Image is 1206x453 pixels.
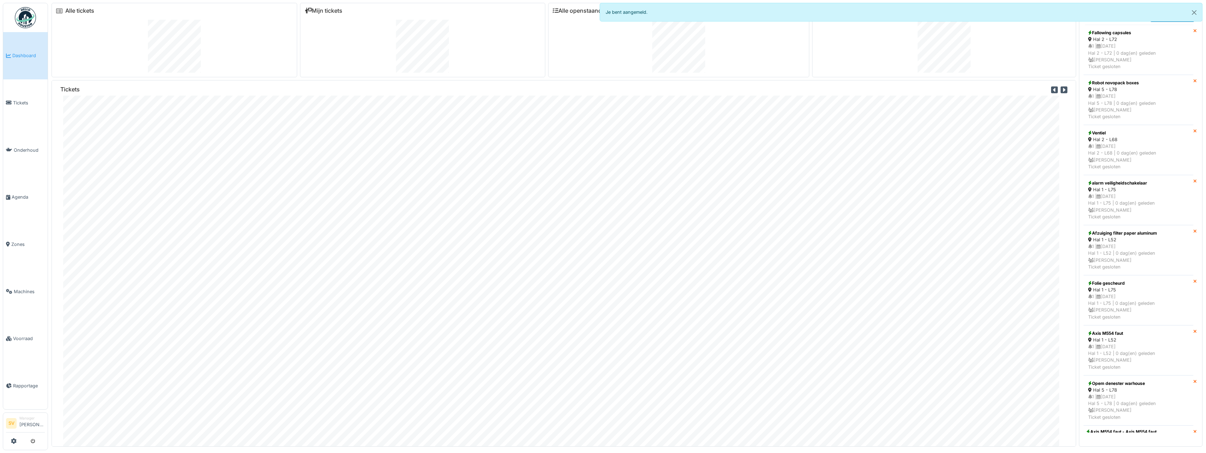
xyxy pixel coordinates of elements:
a: Onderhoud [3,126,48,174]
div: Hal 1 - L75 [1088,186,1189,193]
div: 1 | [DATE] Hal 1 - L52 | 0 dag(en) geleden [PERSON_NAME] Ticket gesloten [1088,343,1189,370]
span: Zones [11,241,45,248]
li: [PERSON_NAME] [19,416,45,431]
div: 1 | [DATE] Hal 5 - L78 | 0 dag(en) geleden [PERSON_NAME] Ticket gesloten [1088,393,1189,421]
a: Fallowing capsules Hal 2 - L72 1 |[DATE]Hal 2 - L72 | 0 dag(en) geleden [PERSON_NAME]Ticket gesloten [1084,25,1193,75]
a: Machines [3,268,48,315]
div: 1 | [DATE] Hal 1 - L75 | 0 dag(en) geleden [PERSON_NAME] Ticket gesloten [1088,193,1189,220]
a: Robot novopack boxes Hal 5 - L78 1 |[DATE]Hal 5 - L78 | 0 dag(en) geleden [PERSON_NAME]Ticket ges... [1084,75,1193,125]
a: Mijn tickets [305,7,342,14]
a: Ventiel Hal 2 - L68 1 |[DATE]Hal 2 - L68 | 0 dag(en) geleden [PERSON_NAME]Ticket gesloten [1084,125,1193,175]
a: Rapportage [3,362,48,410]
a: Alle openstaande taken [553,7,621,14]
a: Axis M554 faut Hal 1 - L52 1 |[DATE]Hal 1 - L52 | 0 dag(en) geleden [PERSON_NAME]Ticket gesloten [1084,325,1193,375]
div: Hal 1 - L52 [1088,236,1189,243]
div: Ventiel [1088,130,1189,136]
div: 1 | [DATE] Hal 2 - L68 | 0 dag(en) geleden [PERSON_NAME] Ticket gesloten [1088,143,1189,170]
span: Tickets [13,99,45,106]
div: Axis M554 faut - Axis M554 faut [1086,429,1157,435]
a: Agenda [3,174,48,221]
a: Opem denester warhouse Hal 5 - L78 1 |[DATE]Hal 5 - L78 | 0 dag(en) geleden [PERSON_NAME]Ticket g... [1084,375,1193,425]
div: Hal 1 - L75 [1088,286,1189,293]
a: Folie gescheurd Hal 1 - L75 1 |[DATE]Hal 1 - L75 | 0 dag(en) geleden [PERSON_NAME]Ticket gesloten [1084,275,1193,325]
img: Badge_color-CXgf-gQk.svg [15,7,36,28]
div: Hal 2 - L68 [1088,136,1189,143]
span: Onderhoud [14,147,45,153]
a: Afzuiging filter paper aluminum Hal 1 - L52 1 |[DATE]Hal 1 - L52 | 0 dag(en) geleden [PERSON_NAME... [1084,225,1193,275]
div: Axis M554 faut [1088,330,1189,337]
span: Rapportage [13,382,45,389]
span: Dashboard [12,52,45,59]
div: Afzuiging filter paper aluminum [1088,230,1189,236]
h6: Tickets [60,86,80,93]
div: Je bent aangemeld. [600,3,1203,22]
div: Folie gescheurd [1088,280,1189,286]
div: 1 | [DATE] Hal 2 - L72 | 0 dag(en) geleden [PERSON_NAME] Ticket gesloten [1088,43,1189,70]
a: Dashboard [3,32,48,79]
div: 1 | [DATE] Hal 5 - L78 | 0 dag(en) geleden [PERSON_NAME] Ticket gesloten [1088,93,1189,120]
div: Manager [19,416,45,421]
div: Hal 2 - L72 [1088,36,1189,43]
div: Robot novopack boxes [1088,80,1189,86]
div: Hal 1 - L52 [1088,337,1189,343]
a: Tickets [3,79,48,127]
span: Voorraad [13,335,45,342]
div: 1 | [DATE] Hal 1 - L52 | 0 dag(en) geleden [PERSON_NAME] Ticket gesloten [1088,243,1189,270]
a: SV Manager[PERSON_NAME] [6,416,45,433]
div: 1 | [DATE] Hal 1 - L75 | 0 dag(en) geleden [PERSON_NAME] Ticket gesloten [1088,293,1189,320]
button: Close [1186,3,1202,22]
div: Opem denester warhouse [1088,380,1189,387]
a: Voorraad [3,315,48,362]
a: Alle tickets [65,7,94,14]
a: Zones [3,221,48,268]
div: alarm veiligheidschakelaar [1088,180,1189,186]
li: SV [6,418,17,429]
span: Agenda [12,194,45,200]
div: Hal 5 - L78 [1088,86,1189,93]
span: Machines [14,288,45,295]
a: alarm veiligheidschakelaar Hal 1 - L75 1 |[DATE]Hal 1 - L75 | 0 dag(en) geleden [PERSON_NAME]Tick... [1084,175,1193,225]
div: Fallowing capsules [1088,30,1189,36]
div: Hal 5 - L78 [1088,387,1189,393]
